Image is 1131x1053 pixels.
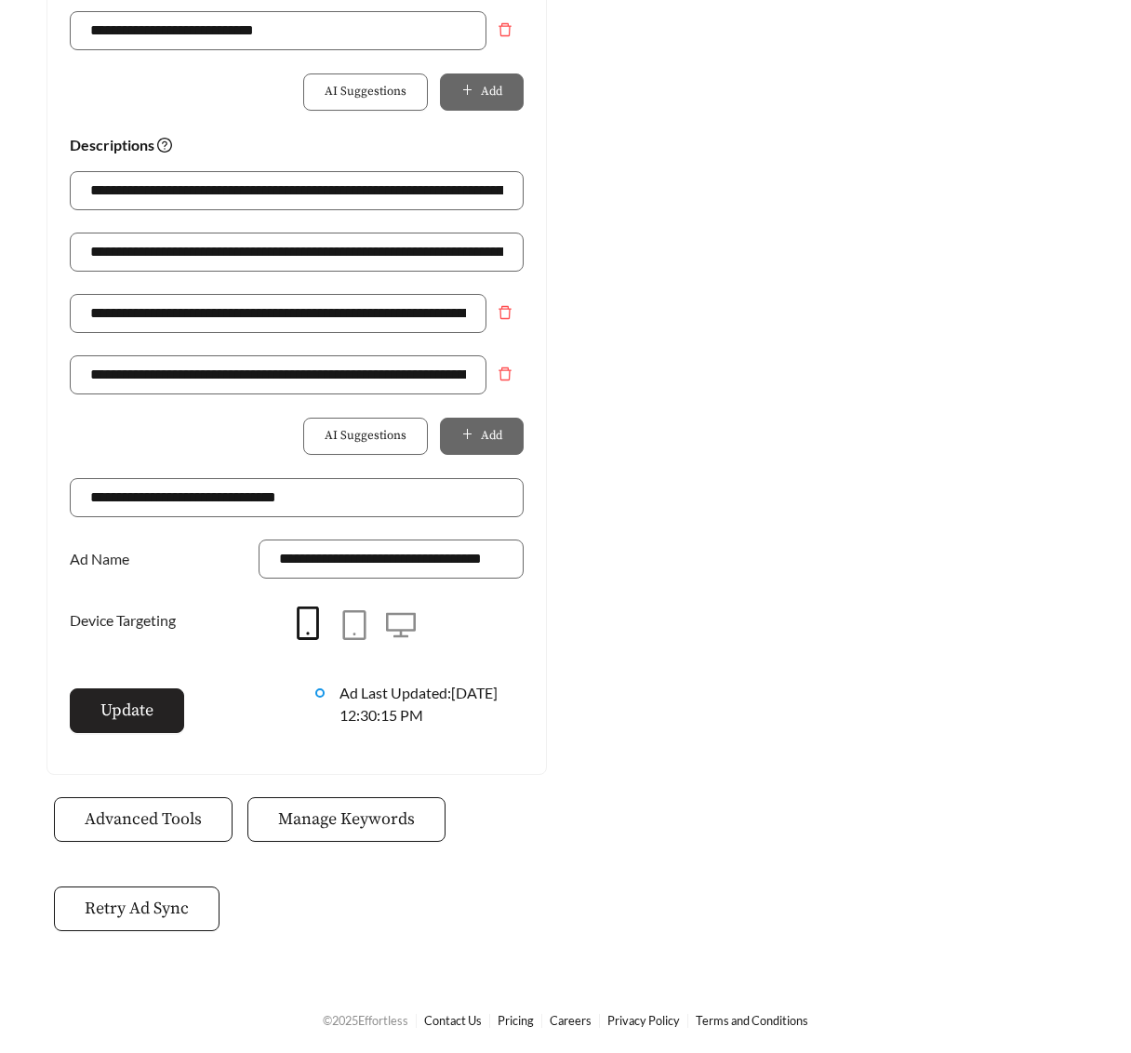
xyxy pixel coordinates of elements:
[323,1013,408,1028] span: © 2025 Effortless
[424,1013,482,1028] a: Contact Us
[285,601,331,647] button: mobile
[339,610,369,640] span: tablet
[54,797,233,842] button: Advanced Tools
[607,1013,680,1028] a: Privacy Policy
[278,806,415,832] span: Manage Keywords
[259,540,524,579] input: Ad Name
[550,1013,592,1028] a: Careers
[70,136,172,153] strong: Descriptions
[378,603,424,649] button: desktop
[303,73,428,111] button: AI Suggestions
[70,540,139,579] label: Ad Name
[487,367,523,381] span: delete
[100,698,153,723] span: Update
[70,601,185,640] label: Device Targeting
[498,1013,534,1028] a: Pricing
[331,603,378,649] button: tablet
[486,355,524,393] button: Remove field
[440,73,524,111] button: plusAdd
[339,682,524,726] div: Ad Last Updated: [DATE] 12:30:15 PM
[325,83,406,101] span: AI Suggestions
[157,138,172,153] span: question-circle
[85,806,202,832] span: Advanced Tools
[247,797,446,842] button: Manage Keywords
[487,22,523,37] span: delete
[70,688,184,733] button: Update
[303,418,428,455] button: AI Suggestions
[487,305,523,320] span: delete
[486,11,524,48] button: Remove field
[486,294,524,331] button: Remove field
[54,886,220,931] button: Retry Ad Sync
[325,427,406,446] span: AI Suggestions
[696,1013,808,1028] a: Terms and Conditions
[291,606,325,640] span: mobile
[386,610,416,640] span: desktop
[440,418,524,455] button: plusAdd
[70,478,524,517] input: Website
[85,896,189,921] span: Retry Ad Sync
